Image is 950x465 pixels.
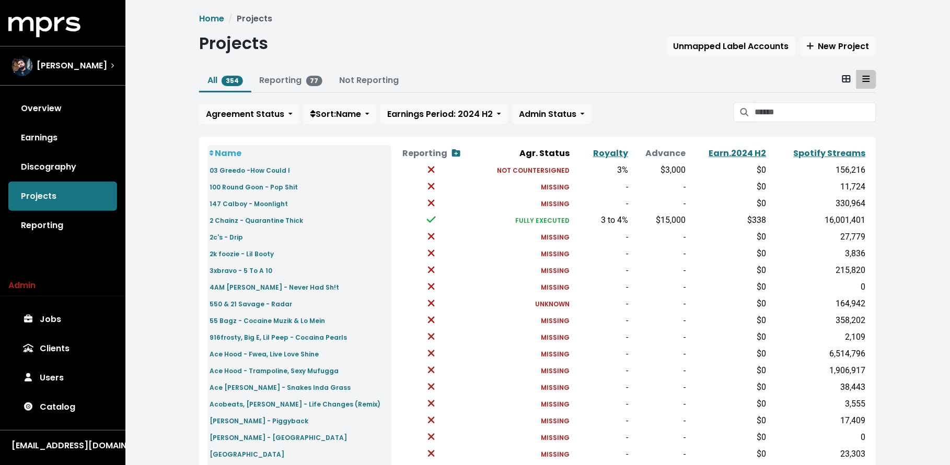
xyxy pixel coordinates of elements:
[515,216,570,225] small: FULLY EXECUTED
[512,104,592,124] button: Admin Status
[769,429,868,446] td: 0
[541,199,570,208] small: MISSING
[207,74,243,86] a: All354
[769,379,868,396] td: 38,443
[11,439,114,452] div: [EMAIL_ADDRESS][DOMAIN_NAME]
[688,178,769,195] td: $0
[572,446,630,462] td: -
[688,162,769,178] td: $0
[210,450,284,459] small: [GEOGRAPHIC_DATA]
[688,379,769,396] td: $0
[769,446,868,462] td: 23,303
[630,295,688,312] td: -
[688,295,769,312] td: $0
[656,215,686,225] span: $15,000
[210,231,243,243] a: 2c's - Drip
[210,398,380,410] a: Acobeats, [PERSON_NAME] - Life Changes (Remix)
[210,381,351,393] a: Ace [PERSON_NAME] - Snakes Inda Grass
[572,396,630,412] td: -
[572,245,630,262] td: -
[688,229,769,245] td: $0
[199,13,224,25] a: Home
[210,181,298,193] a: 100 Round Goon - Pop Shit
[688,446,769,462] td: $0
[8,20,80,32] a: mprs logo
[709,147,767,159] a: Earn.2024 H2
[541,416,570,425] small: MISSING
[630,379,688,396] td: -
[541,433,570,442] small: MISSING
[210,297,292,309] a: 550 & 21 Savage - Radar
[210,364,339,376] a: Ace Hood - Trampoline, Sexy Mufugga
[210,314,325,326] a: 55 Bagz - Cocaine Muzik & Lo Mein
[630,396,688,412] td: -
[769,162,868,178] td: 156,216
[769,329,868,345] td: 2,109
[210,247,274,259] a: 2k foozie - Lil Booty
[8,334,117,363] a: Clients
[37,59,107,72] span: [PERSON_NAME]
[630,345,688,362] td: -
[224,13,272,25] li: Projects
[863,75,870,83] svg: Table View
[572,329,630,345] td: -
[572,295,630,312] td: -
[210,214,303,226] a: 2 Chainz - Quarantine Thick
[593,147,628,159] a: Royalty
[572,312,630,329] td: -
[207,145,391,162] th: Name
[210,281,339,293] a: 4AM [PERSON_NAME] - Never Had Sh!t
[339,74,399,86] a: Not Reporting
[541,383,570,392] small: MISSING
[8,211,117,240] a: Reporting
[688,396,769,412] td: $0
[210,183,298,192] small: 100 Round Goon - Pop Shit
[661,165,686,175] span: $3,000
[541,366,570,375] small: MISSING
[769,212,868,229] td: 16,001,401
[630,279,688,295] td: -
[210,383,351,392] small: Ace [PERSON_NAME] - Snakes Inda Grass
[206,108,284,120] span: Agreement Status
[210,366,339,375] small: Ace Hood - Trampoline, Sexy Mufugga
[630,229,688,245] td: -
[769,245,868,262] td: 3,836
[572,162,630,178] td: 3%
[306,76,323,86] span: 77
[769,262,868,279] td: 215,820
[497,166,570,175] small: NOT COUNTERSIGNED
[210,400,380,409] small: Acobeats, [PERSON_NAME] - Life Changes (Remix)
[391,145,472,162] th: Reporting
[210,433,347,442] small: [PERSON_NAME] - [GEOGRAPHIC_DATA]
[630,446,688,462] td: -
[8,123,117,152] a: Earnings
[688,245,769,262] td: $0
[541,316,570,325] small: MISSING
[380,104,508,124] button: Earnings Period: 2024 H2
[472,145,572,162] th: Agr. Status
[755,102,876,122] input: Search projects
[572,379,630,396] td: -
[630,195,688,212] td: -
[210,300,292,308] small: 550 & 21 Savage - Radar
[210,164,290,176] a: 03 Greedo -How Could I
[541,450,570,459] small: MISSING
[541,333,570,342] small: MISSING
[572,195,630,212] td: -
[210,431,347,443] a: [PERSON_NAME] - [GEOGRAPHIC_DATA]
[210,233,243,242] small: 2c's - Drip
[572,345,630,362] td: -
[541,283,570,292] small: MISSING
[210,350,319,359] small: Ace Hood - Fwea, Live Love Shine
[541,183,570,192] small: MISSING
[769,178,868,195] td: 11,724
[572,429,630,446] td: -
[688,429,769,446] td: $0
[210,316,325,325] small: 55 Bagz - Cocaine Muzik & Lo Mein
[769,412,868,429] td: 17,409
[630,245,688,262] td: -
[210,249,274,258] small: 2k foozie - Lil Booty
[630,412,688,429] td: -
[769,195,868,212] td: 330,964
[210,166,290,175] small: 03 Greedo -How Could I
